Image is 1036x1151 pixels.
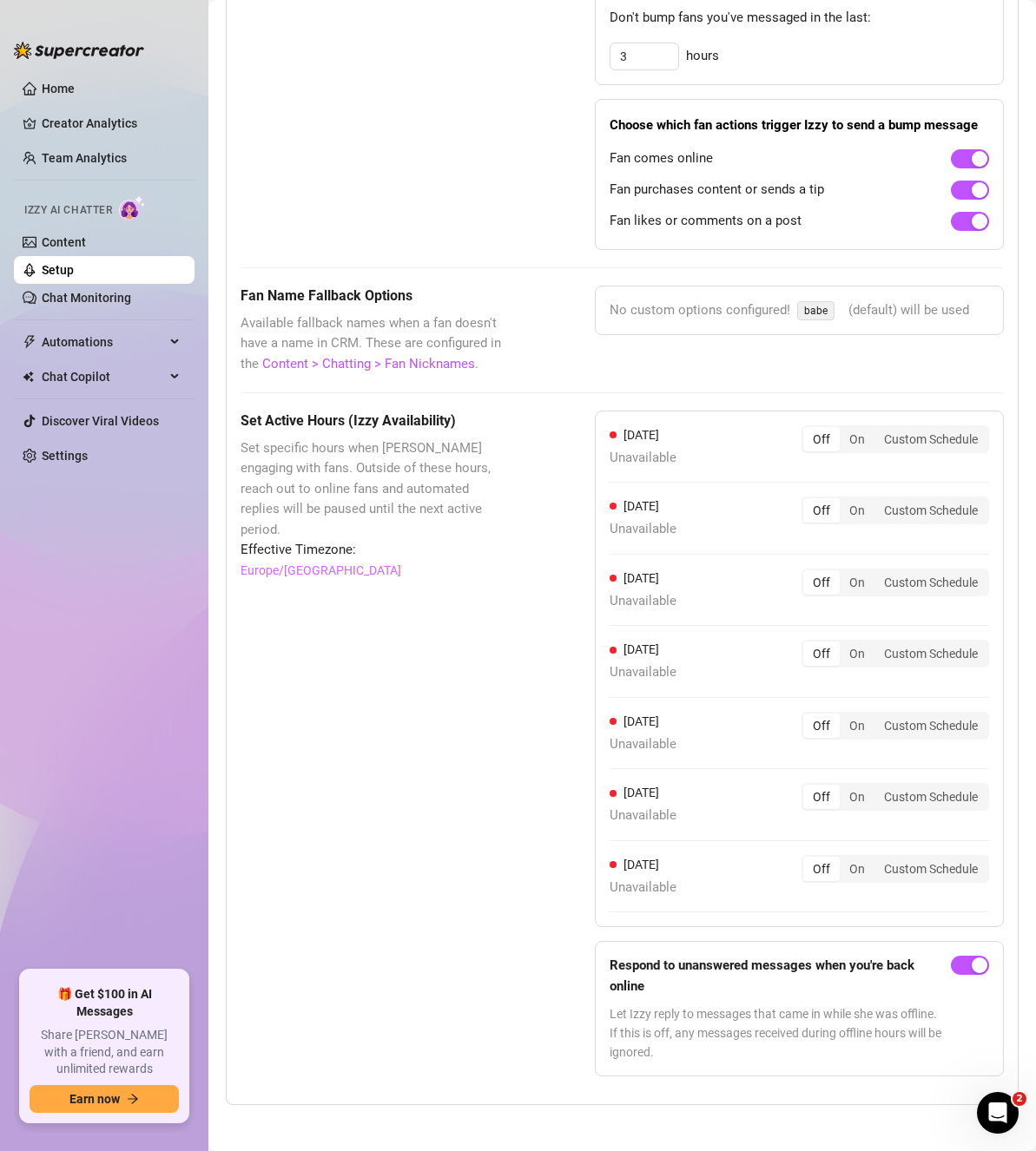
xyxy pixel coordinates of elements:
span: Set specific hours when [PERSON_NAME] engaging with fans. Outside of these hours, reach out to on... [241,438,508,541]
div: segmented control [802,783,989,811]
strong: Respond to unanswered messages when you're back online [610,957,914,994]
span: 2 [1013,1092,1026,1106]
span: hours [686,46,719,67]
span: [DATE] [624,858,659,871]
a: Europe/[GEOGRAPHIC_DATA] [241,561,401,580]
a: Home [42,82,75,95]
div: segmented control [802,855,989,883]
div: On [840,570,874,595]
span: [DATE] [624,714,659,728]
span: Unavailable [610,878,676,898]
div: segmented control [802,712,989,740]
span: [DATE] [624,571,659,585]
div: On [840,785,874,809]
div: On [840,714,874,738]
span: babe [797,301,835,320]
span: Earn now [69,1092,120,1106]
h5: Fan Name Fallback Options [241,286,508,306]
span: Unavailable [610,448,676,469]
a: Creator Analytics [42,109,181,137]
div: Off [803,785,840,809]
div: Custom Schedule [874,427,987,451]
span: arrow-right [127,1093,139,1105]
a: Content > Chatting > Fan Nicknames [262,356,475,372]
div: Custom Schedule [874,641,987,666]
span: Share [PERSON_NAME] with a friend, and earn unlimited rewards [30,1027,179,1078]
a: Chat Monitoring [42,291,131,305]
span: thunderbolt [23,335,36,349]
a: Setup [42,263,74,277]
span: Fan purchases content or sends a tip [610,180,824,201]
img: logo-BBDzfeDw.svg [14,42,144,59]
img: AI Chatter [119,195,146,220]
span: Izzy AI Chatter [24,202,112,219]
span: No custom options configured! [610,300,790,321]
span: [DATE] [624,642,659,656]
span: Fan comes online [610,148,713,169]
span: Available fallback names when a fan doesn't have a name in CRM. These are configured in the . [241,313,508,375]
span: Unavailable [610,806,676,826]
button: Earn nowarrow-right [30,1085,179,1113]
a: Team Analytics [42,151,127,165]
span: [DATE] [624,428,659,442]
span: Don't bump fans you've messaged in the last: [610,8,989,29]
span: Effective Timezone: [241,540,508,561]
span: Unavailable [610,519,676,540]
div: segmented control [802,497,989,524]
a: Content [42,235,86,249]
a: Discover Viral Videos [42,414,159,428]
div: Custom Schedule [874,785,987,809]
div: Off [803,570,840,595]
div: Custom Schedule [874,498,987,523]
strong: Choose which fan actions trigger Izzy to send a bump message [610,117,978,133]
div: Off [803,714,840,738]
div: segmented control [802,640,989,668]
div: Off [803,857,840,881]
span: Unavailable [610,662,676,683]
img: Chat Copilot [23,371,34,383]
div: On [840,857,874,881]
span: 🎁 Get $100 in AI Messages [30,986,179,1020]
span: Fan likes or comments on a post [610,211,802,232]
div: segmented control [802,569,989,596]
h5: Set Active Hours (Izzy Availability) [241,411,508,431]
span: [DATE] [624,786,659,799]
div: On [840,641,874,666]
div: Off [803,427,840,451]
div: Off [803,641,840,666]
span: [DATE] [624,499,659,513]
div: Custom Schedule [874,857,987,881]
iframe: Intercom live chat [977,1092,1019,1134]
span: Automations [42,328,165,356]
div: Custom Schedule [874,714,987,738]
a: Settings [42,449,88,463]
span: Unavailable [610,734,676,755]
span: Chat Copilot [42,363,165,391]
div: On [840,427,874,451]
div: On [840,498,874,523]
div: segmented control [802,425,989,453]
div: Custom Schedule [874,570,987,595]
div: Off [803,498,840,523]
span: (default) will be used [848,300,969,321]
span: Let Izzy reply to messages that came in while she was offline. If this is off, any messages recei... [610,1004,944,1062]
span: Unavailable [610,591,676,612]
